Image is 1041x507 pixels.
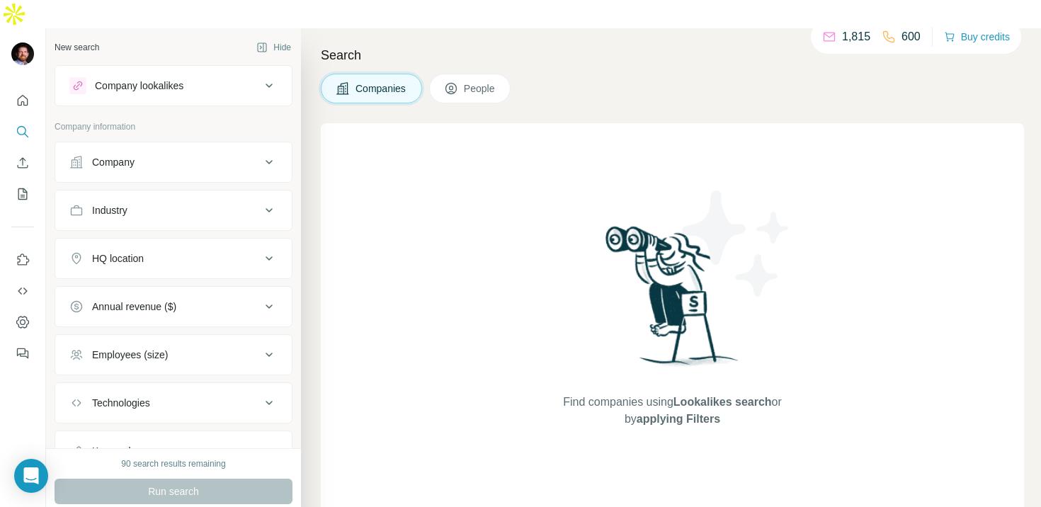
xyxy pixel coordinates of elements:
button: Annual revenue ($) [55,290,292,324]
div: Annual revenue ($) [92,300,176,314]
img: Surfe Illustration - Stars [673,180,800,307]
span: applying Filters [637,413,720,425]
div: Keywords [92,444,135,458]
div: Company [92,155,135,169]
span: People [464,81,496,96]
button: Industry [55,193,292,227]
button: Technologies [55,386,292,420]
button: Quick start [11,88,34,113]
div: 90 search results remaining [121,457,225,470]
p: Company information [55,120,292,133]
img: Surfe Illustration - Woman searching with binoculars [599,222,746,380]
button: Enrich CSV [11,150,34,176]
button: Company [55,145,292,179]
div: Employees (size) [92,348,168,362]
button: Buy credits [944,27,1010,47]
span: Find companies using or by [559,394,785,428]
button: Company lookalikes [55,69,292,103]
span: Lookalikes search [673,396,772,408]
button: Employees (size) [55,338,292,372]
h4: Search [321,45,1024,65]
span: Companies [355,81,407,96]
img: Avatar [11,42,34,65]
button: Keywords [55,434,292,468]
p: 600 [901,28,921,45]
div: Technologies [92,396,150,410]
div: HQ location [92,251,144,266]
div: Open Intercom Messenger [14,459,48,493]
div: Industry [92,203,127,217]
button: Hide [246,37,301,58]
button: My lists [11,181,34,207]
div: New search [55,41,99,54]
button: Feedback [11,341,34,366]
div: Company lookalikes [95,79,183,93]
button: Use Surfe API [11,278,34,304]
button: Dashboard [11,309,34,335]
p: 1,815 [842,28,870,45]
button: HQ location [55,241,292,275]
button: Search [11,119,34,144]
button: Use Surfe on LinkedIn [11,247,34,273]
